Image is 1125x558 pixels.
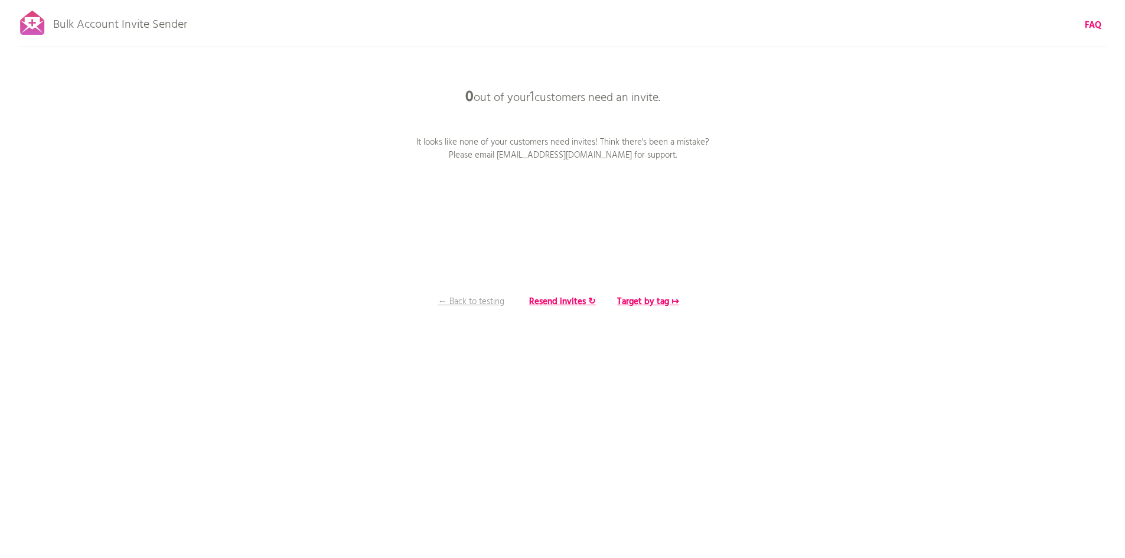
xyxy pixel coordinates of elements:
b: 0 [465,86,474,109]
span: 1 [530,86,534,109]
b: FAQ [1085,18,1101,32]
p: Bulk Account Invite Sender [53,7,187,37]
p: out of your customers need an invite. [386,80,740,115]
p: It looks like none of your customers need invites! Think there's been a mistake? Please email [EM... [415,136,710,162]
b: Target by tag ↦ [617,295,679,309]
b: Resend invites ↻ [529,295,596,309]
p: ← Back to testing [427,295,516,308]
a: FAQ [1085,19,1101,32]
